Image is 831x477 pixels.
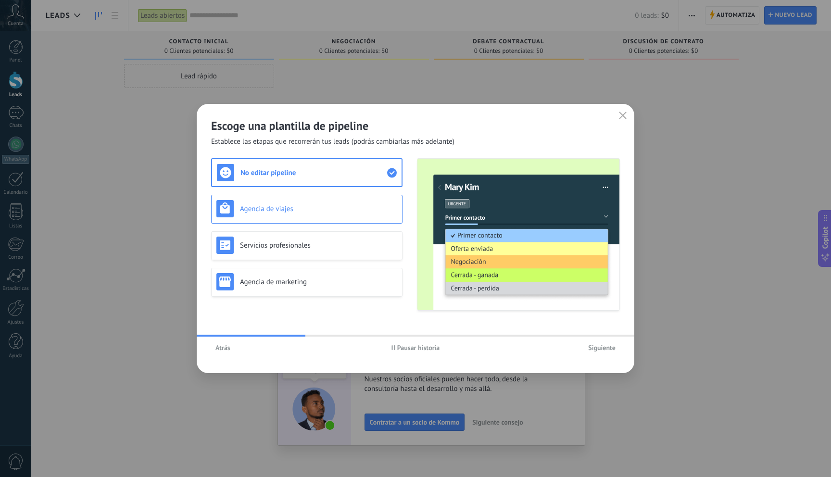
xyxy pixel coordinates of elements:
[211,118,620,133] h2: Escoge una plantilla de pipeline
[211,340,235,355] button: Atrás
[211,137,454,147] span: Establece las etapas que recorrerán tus leads (podrás cambiarlas más adelante)
[240,204,397,213] h3: Agencia de viajes
[240,241,397,250] h3: Servicios profesionales
[588,344,616,351] span: Siguiente
[215,344,230,351] span: Atrás
[397,344,440,351] span: Pausar historia
[584,340,620,355] button: Siguiente
[240,277,397,287] h3: Agencia de marketing
[387,340,444,355] button: Pausar historia
[240,168,387,177] h3: No editar pipeline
